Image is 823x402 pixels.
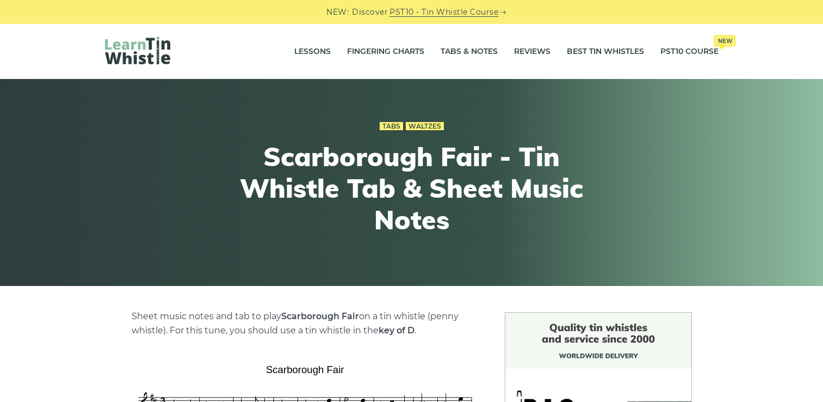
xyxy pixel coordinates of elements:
a: Tabs & Notes [441,38,498,65]
a: PST10 CourseNew [660,38,719,65]
a: Waltzes [406,122,444,131]
img: LearnTinWhistle.com [105,36,170,64]
strong: Scarborough Fair [281,311,359,321]
h1: Scarborough Fair - Tin Whistle Tab & Sheet Music Notes [212,141,612,235]
a: Tabs [380,122,403,131]
a: Fingering Charts [347,38,424,65]
a: Best Tin Whistles [567,38,644,65]
a: Lessons [294,38,331,65]
a: Reviews [514,38,550,65]
p: Sheet music notes and tab to play on a tin whistle (penny whistle). For this tune, you should use... [132,309,479,338]
strong: key of D [379,325,414,336]
span: New [714,35,736,47]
